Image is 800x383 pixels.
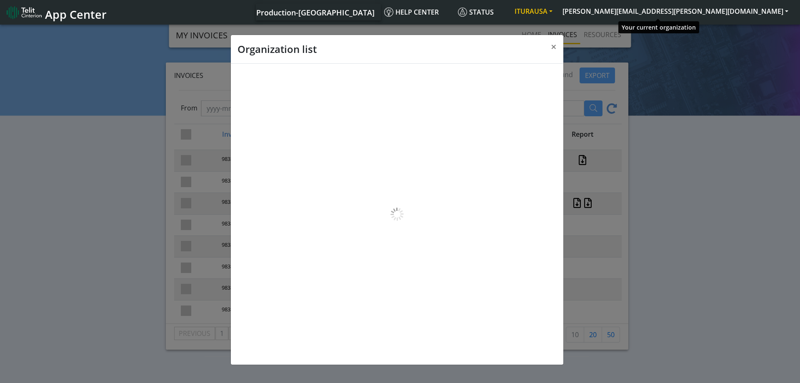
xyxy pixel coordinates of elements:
[510,4,557,19] button: ITURAUSA
[7,3,105,21] a: App Center
[7,6,42,19] img: logo-telit-cinterion-gw-new.png
[45,7,107,22] span: App Center
[381,4,455,20] a: Help center
[458,8,467,17] img: status.svg
[256,8,375,18] span: Production-[GEOGRAPHIC_DATA]
[551,40,557,53] span: ×
[237,42,317,57] h4: Organization list
[390,208,404,221] img: loading.gif
[455,4,510,20] a: Status
[557,4,793,19] button: [PERSON_NAME][EMAIL_ADDRESS][PERSON_NAME][DOMAIN_NAME]
[458,8,494,17] span: Status
[256,4,374,20] a: Your current platform instance
[384,8,439,17] span: Help center
[618,21,699,33] div: Your current organization
[384,8,393,17] img: knowledge.svg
